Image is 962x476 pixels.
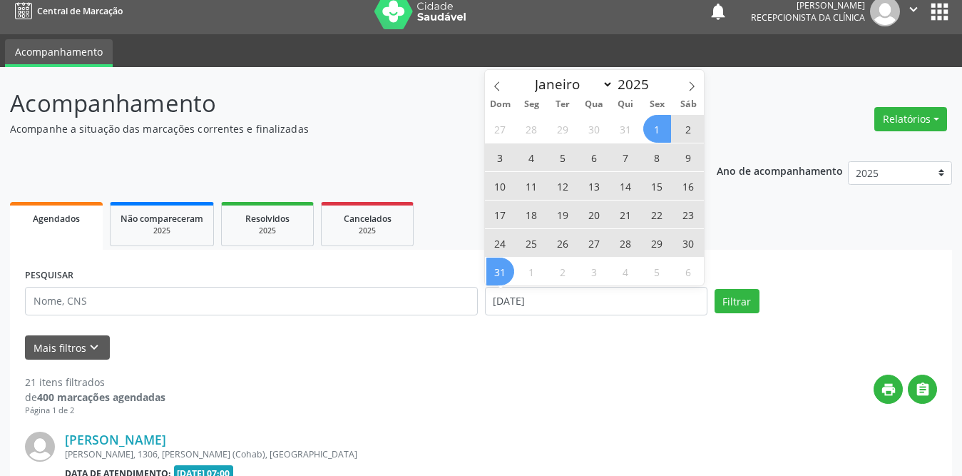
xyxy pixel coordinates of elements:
[516,100,547,109] span: Seg
[486,143,514,171] span: Agosto 3, 2025
[25,335,110,360] button: Mais filtroskeyboard_arrow_down
[332,226,403,236] div: 2025
[675,201,702,228] span: Agosto 23, 2025
[37,390,165,404] strong: 400 marcações agendadas
[245,213,290,225] span: Resolvidos
[5,39,113,67] a: Acompanhamento
[580,201,608,228] span: Agosto 20, 2025
[612,172,640,200] span: Agosto 14, 2025
[612,201,640,228] span: Agosto 21, 2025
[580,143,608,171] span: Agosto 6, 2025
[708,1,728,21] button: notifications
[612,229,640,257] span: Agosto 28, 2025
[549,172,577,200] span: Agosto 12, 2025
[518,201,546,228] span: Agosto 18, 2025
[549,258,577,285] span: Setembro 2, 2025
[37,5,123,17] span: Central de Marcação
[580,258,608,285] span: Setembro 3, 2025
[65,432,166,447] a: [PERSON_NAME]
[25,375,165,390] div: 21 itens filtrados
[486,258,514,285] span: Agosto 31, 2025
[715,289,759,313] button: Filtrar
[874,107,947,131] button: Relatórios
[65,448,723,460] div: [PERSON_NAME], 1306, [PERSON_NAME] (Cohab), [GEOGRAPHIC_DATA]
[549,201,577,228] span: Agosto 19, 2025
[643,258,671,285] span: Setembro 5, 2025
[486,229,514,257] span: Agosto 24, 2025
[486,115,514,143] span: Julho 27, 2025
[643,229,671,257] span: Agosto 29, 2025
[518,229,546,257] span: Agosto 25, 2025
[675,172,702,200] span: Agosto 16, 2025
[643,115,671,143] span: Agosto 1, 2025
[643,201,671,228] span: Agosto 22, 2025
[612,258,640,285] span: Setembro 4, 2025
[578,100,610,109] span: Qua
[549,229,577,257] span: Agosto 26, 2025
[25,390,165,405] div: de
[915,382,931,397] i: 
[675,143,702,171] span: Agosto 9, 2025
[518,172,546,200] span: Agosto 11, 2025
[643,143,671,171] span: Agosto 8, 2025
[717,161,843,179] p: Ano de acompanhamento
[518,115,546,143] span: Julho 28, 2025
[675,229,702,257] span: Agosto 30, 2025
[485,100,516,109] span: Dom
[486,172,514,200] span: Agosto 10, 2025
[121,213,203,225] span: Não compareceram
[610,100,641,109] span: Qui
[486,201,514,228] span: Agosto 17, 2025
[580,172,608,200] span: Agosto 13, 2025
[25,265,73,287] label: PESQUISAR
[881,382,896,397] i: print
[344,213,392,225] span: Cancelados
[613,75,660,93] input: Year
[232,226,303,236] div: 2025
[518,258,546,285] span: Setembro 1, 2025
[485,287,707,315] input: Selecione um intervalo
[528,74,614,94] select: Month
[580,229,608,257] span: Agosto 27, 2025
[874,375,903,404] button: print
[672,100,704,109] span: Sáb
[549,143,577,171] span: Agosto 5, 2025
[675,115,702,143] span: Agosto 2, 2025
[518,143,546,171] span: Agosto 4, 2025
[908,375,937,404] button: 
[33,213,80,225] span: Agendados
[10,86,670,121] p: Acompanhamento
[906,1,921,17] i: 
[547,100,578,109] span: Ter
[121,226,203,236] div: 2025
[675,258,702,285] span: Setembro 6, 2025
[580,115,608,143] span: Julho 30, 2025
[612,143,640,171] span: Agosto 7, 2025
[549,115,577,143] span: Julho 29, 2025
[10,121,670,136] p: Acompanhe a situação das marcações correntes e finalizadas
[751,11,865,24] span: Recepcionista da clínica
[86,340,102,355] i: keyboard_arrow_down
[643,172,671,200] span: Agosto 15, 2025
[641,100,672,109] span: Sex
[612,115,640,143] span: Julho 31, 2025
[25,405,165,417] div: Página 1 de 2
[25,287,478,315] input: Nome, CNS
